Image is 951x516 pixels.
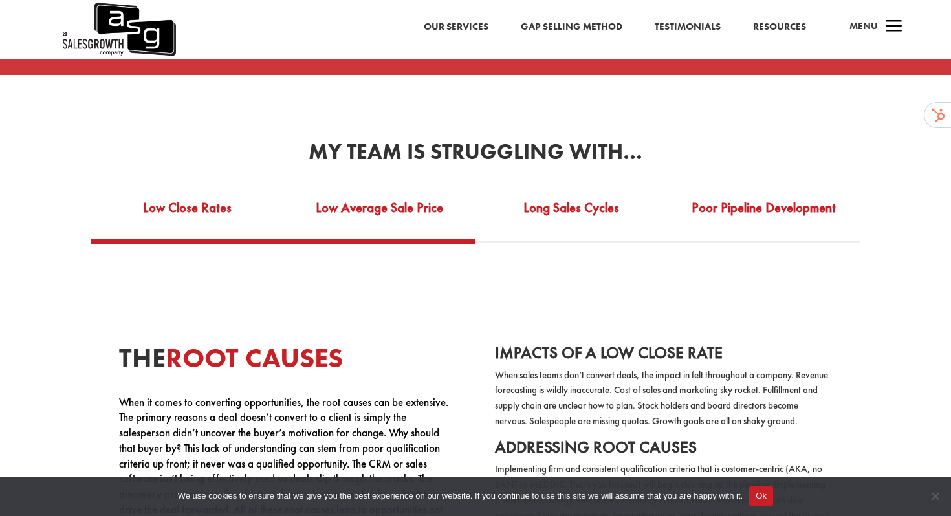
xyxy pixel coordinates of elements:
[881,14,907,40] span: a
[749,486,773,506] button: Ok
[166,340,343,376] span: Root Causes
[495,345,832,368] h4: Impacts of a Low Close Rate
[753,19,806,36] a: Resources
[119,345,456,379] h3: The
[424,19,488,36] a: Our Services
[283,194,475,239] a: Low Average Sale Price
[655,19,721,36] a: Testimonials
[24,141,928,169] h2: My team is struggling with…
[928,489,941,502] span: No
[521,19,622,36] a: Gap Selling Method
[475,194,668,239] a: Long Sales Cycles
[495,368,832,439] p: When sales teams don’t convert deals, the impact in felt throughout a company. Revenue forecastin...
[668,194,860,239] a: Poor Pipeline Development
[178,489,743,502] span: We use cookies to ensure that we give you the best experience on our website. If you continue to ...
[91,194,283,239] a: Low Close Rates
[849,19,878,32] span: Menu
[495,439,832,462] h4: Addressing Root Causes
